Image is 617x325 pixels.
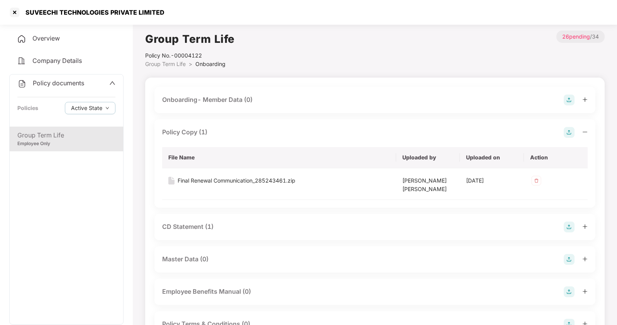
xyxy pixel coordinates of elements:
th: File Name [162,147,396,168]
span: plus [582,224,588,229]
div: Employee Benefits Manual (0) [162,287,251,296]
img: svg+xml;base64,PHN2ZyB4bWxucz0iaHR0cDovL3d3dy53My5vcmcvMjAwMC9zdmciIHdpZHRoPSIyOCIgaGVpZ2h0PSIyOC... [564,95,575,105]
img: svg+xml;base64,PHN2ZyB4bWxucz0iaHR0cDovL3d3dy53My5vcmcvMjAwMC9zdmciIHdpZHRoPSIyOCIgaGVpZ2h0PSIyOC... [564,286,575,297]
span: plus [582,256,588,262]
div: [DATE] [466,176,517,185]
button: Active Statedown [65,102,115,114]
img: svg+xml;base64,PHN2ZyB4bWxucz0iaHR0cDovL3d3dy53My5vcmcvMjAwMC9zdmciIHdpZHRoPSIyNCIgaGVpZ2h0PSIyNC... [17,56,26,66]
img: svg+xml;base64,PHN2ZyB4bWxucz0iaHR0cDovL3d3dy53My5vcmcvMjAwMC9zdmciIHdpZHRoPSIyOCIgaGVpZ2h0PSIyOC... [564,127,575,138]
div: Group Term Life [17,130,115,140]
div: Onboarding- Member Data (0) [162,95,253,105]
p: / 34 [556,30,605,43]
span: plus [582,97,588,102]
span: up [109,80,115,86]
div: CD Statement (1) [162,222,214,232]
span: 26 pending [562,33,590,40]
span: plus [582,289,588,294]
span: Onboarding [195,61,225,67]
span: > [189,61,192,67]
th: Action [524,147,588,168]
span: Group Term Life [145,61,186,67]
div: Master Data (0) [162,254,208,264]
div: Policy Copy (1) [162,127,207,137]
img: svg+xml;base64,PHN2ZyB4bWxucz0iaHR0cDovL3d3dy53My5vcmcvMjAwMC9zdmciIHdpZHRoPSIyNCIgaGVpZ2h0PSIyNC... [17,79,27,88]
div: Employee Only [17,140,115,147]
h1: Group Term Life [145,30,235,47]
th: Uploaded on [460,147,524,168]
img: svg+xml;base64,PHN2ZyB4bWxucz0iaHR0cDovL3d3dy53My5vcmcvMjAwMC9zdmciIHdpZHRoPSIyNCIgaGVpZ2h0PSIyNC... [17,34,26,44]
th: Uploaded by [396,147,460,168]
span: Active State [71,104,102,112]
span: minus [582,129,588,135]
div: [PERSON_NAME] [PERSON_NAME] [402,176,454,193]
span: down [105,106,109,110]
div: SUVEECHI TECHNOLOGIES PRIVATE LIMITED [21,8,164,16]
span: Company Details [32,57,82,64]
img: svg+xml;base64,PHN2ZyB4bWxucz0iaHR0cDovL3d3dy53My5vcmcvMjAwMC9zdmciIHdpZHRoPSIyOCIgaGVpZ2h0PSIyOC... [564,254,575,265]
div: Policies [17,104,38,112]
img: svg+xml;base64,PHN2ZyB4bWxucz0iaHR0cDovL3d3dy53My5vcmcvMjAwMC9zdmciIHdpZHRoPSIxNiIgaGVpZ2h0PSIyMC... [168,177,175,185]
span: Policy documents [33,79,84,87]
img: svg+xml;base64,PHN2ZyB4bWxucz0iaHR0cDovL3d3dy53My5vcmcvMjAwMC9zdmciIHdpZHRoPSIyOCIgaGVpZ2h0PSIyOC... [564,222,575,232]
span: Overview [32,34,60,42]
div: Final Renewal Communication_285243461.zip [178,176,295,185]
img: svg+xml;base64,PHN2ZyB4bWxucz0iaHR0cDovL3d3dy53My5vcmcvMjAwMC9zdmciIHdpZHRoPSIzMiIgaGVpZ2h0PSIzMi... [530,174,542,187]
div: Policy No.- 00004122 [145,51,235,60]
